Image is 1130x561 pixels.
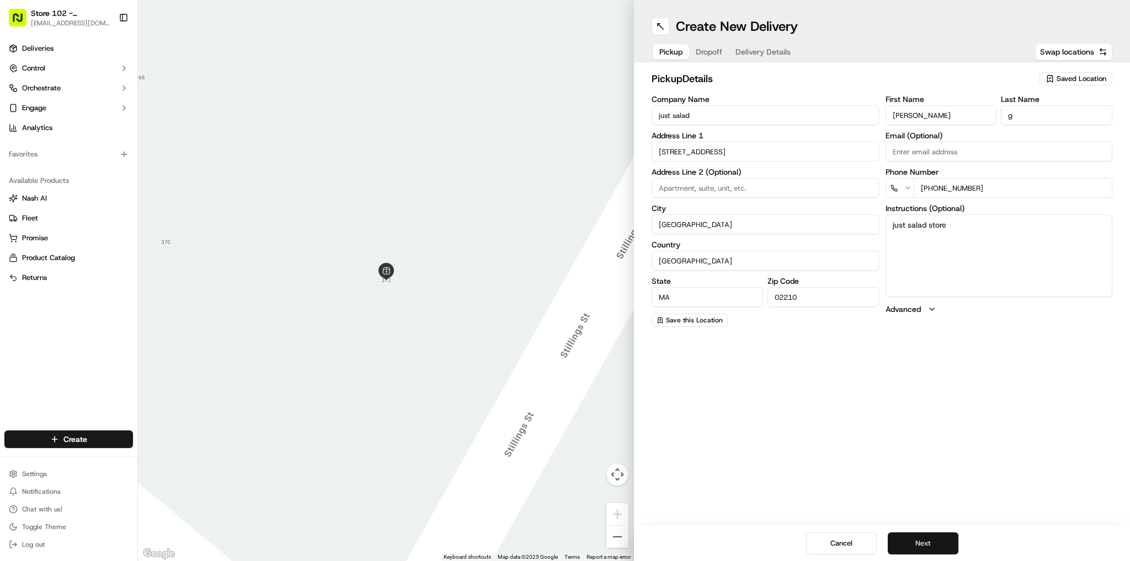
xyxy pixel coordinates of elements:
[886,304,1113,315] button: Advanced
[4,209,133,227] button: Fleet
[31,19,110,28] button: [EMAIL_ADDRESS][DOMAIN_NAME]
[4,172,133,190] div: Available Products
[4,229,133,247] button: Promise
[78,186,134,195] a: Powered byPylon
[9,193,129,203] a: Nash AI
[22,540,45,549] span: Log out
[587,554,631,560] a: Report a map error
[22,487,61,496] span: Notifications
[652,204,879,212] label: City
[93,161,102,170] div: 💻
[767,277,879,285] label: Zip Code
[1040,71,1112,87] button: Saved Location
[652,105,879,125] input: Enter company name
[4,99,133,117] button: Engage
[22,522,66,531] span: Toggle Theme
[4,40,133,57] a: Deliveries
[886,142,1113,161] input: Enter email address
[22,233,48,243] span: Promise
[735,46,791,57] span: Delivery Details
[141,547,177,561] a: Open this area in Google Maps (opens a new window)
[886,204,1113,212] label: Instructions (Optional)
[89,155,182,175] a: 💻API Documentation
[22,470,47,478] span: Settings
[22,253,75,263] span: Product Catalog
[29,71,199,83] input: Got a question? Start typing here...
[22,44,54,53] span: Deliveries
[606,463,628,486] button: Map camera controls
[652,178,879,198] input: Apartment, suite, unit, etc.
[9,253,129,263] a: Product Catalog
[22,103,46,113] span: Engage
[606,526,628,548] button: Zoom out
[4,4,114,31] button: Store 102 - [GEOGRAPHIC_DATA] (Just Salad)[EMAIL_ADDRESS][DOMAIN_NAME]
[606,503,628,525] button: Zoom in
[652,95,879,103] label: Company Name
[886,304,921,315] label: Advanced
[4,60,133,77] button: Control
[104,160,177,171] span: API Documentation
[11,161,20,170] div: 📗
[652,142,879,161] input: Enter address
[22,213,38,223] span: Fleet
[22,83,61,93] span: Orchestrate
[110,187,134,195] span: Pylon
[4,119,133,137] a: Analytics
[22,123,52,133] span: Analytics
[4,269,133,287] button: Returns
[9,233,129,243] a: Promise
[564,554,580,560] a: Terms (opens in new tab)
[22,63,45,73] span: Control
[22,160,84,171] span: Knowledge Base
[4,79,133,97] button: Orchestrate
[888,532,958,554] button: Next
[652,251,879,271] input: Enter country
[498,554,558,560] span: Map data ©2025 Google
[444,553,491,561] button: Keyboard shortcuts
[4,537,133,552] button: Log out
[4,484,133,499] button: Notifications
[4,501,133,517] button: Chat with us!
[63,434,87,445] span: Create
[4,190,133,207] button: Nash AI
[11,11,33,33] img: Nash
[666,316,723,325] span: Save this Location
[652,71,1033,87] h2: pickup Details
[652,277,763,285] label: State
[886,95,997,103] label: First Name
[652,287,763,307] input: Enter state
[1040,46,1094,57] span: Swap locations
[652,214,879,234] input: Enter city
[914,178,1113,198] input: Enter phone number
[22,273,47,283] span: Returns
[886,168,1113,176] label: Phone Number
[1001,105,1112,125] input: Enter last name
[652,132,879,139] label: Address Line 1
[652,314,728,327] button: Save this Location
[4,466,133,482] button: Settings
[1001,95,1112,103] label: Last Name
[4,145,133,163] div: Favorites
[9,213,129,223] a: Fleet
[9,273,129,283] a: Returns
[1035,43,1112,61] button: Swap locations
[1057,74,1106,84] span: Saved Location
[38,116,140,125] div: We're available if you need us!
[652,168,879,176] label: Address Line 2 (Optional)
[188,109,201,122] button: Start new chat
[806,532,877,554] button: Cancel
[7,155,89,175] a: 📗Knowledge Base
[886,105,997,125] input: Enter first name
[38,105,181,116] div: Start new chat
[696,46,722,57] span: Dropoff
[4,519,133,535] button: Toggle Theme
[4,430,133,448] button: Create
[31,8,110,19] button: Store 102 - [GEOGRAPHIC_DATA] (Just Salad)
[767,287,879,307] input: Enter zip code
[22,193,47,203] span: Nash AI
[11,105,31,125] img: 1736555255976-a54dd68f-1ca7-489b-9aae-adbdc363a1c4
[141,547,177,561] img: Google
[676,18,798,35] h1: Create New Delivery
